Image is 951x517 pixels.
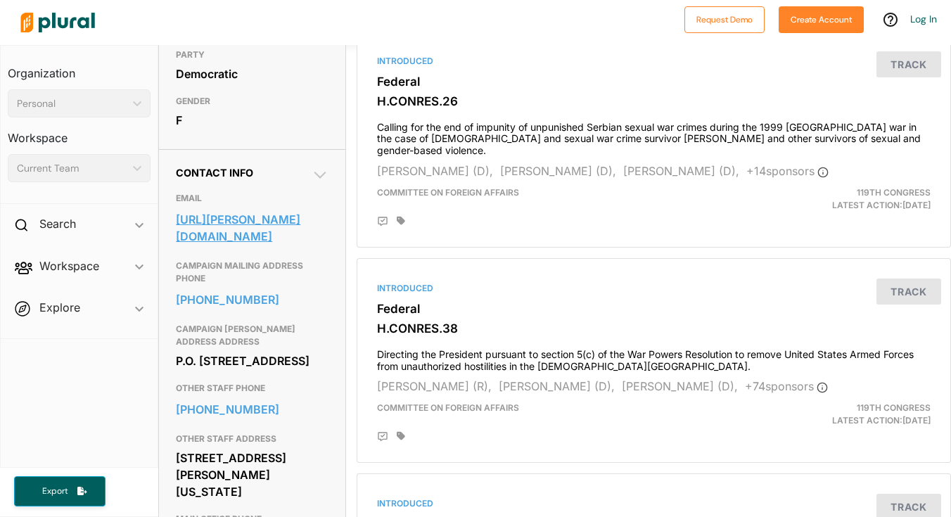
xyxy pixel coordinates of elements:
[377,282,931,295] div: Introduced
[176,380,328,397] h3: OTHER STAFF PHONE
[176,289,328,310] a: [PHONE_NUMBER]
[750,186,941,212] div: Latest Action: [DATE]
[377,187,519,198] span: Committee on Foreign Affairs
[377,94,931,108] h3: H.CONRES.26
[176,350,328,371] div: P.O. [STREET_ADDRESS]
[176,110,328,131] div: F
[622,379,738,393] span: [PERSON_NAME] (D),
[779,6,864,33] button: Create Account
[176,209,328,247] a: [URL][PERSON_NAME][DOMAIN_NAME]
[176,190,328,207] h3: EMAIL
[176,447,328,502] div: [STREET_ADDRESS][PERSON_NAME][US_STATE]
[176,430,328,447] h3: OTHER STAFF ADDRESS
[684,11,765,26] a: Request Demo
[500,164,616,178] span: [PERSON_NAME] (D),
[377,115,931,157] h4: Calling for the end of impunity of unpunished Serbian sexual war crimes during the 1999 [GEOGRAPH...
[32,485,77,497] span: Export
[397,431,405,441] div: Add tags
[857,402,931,413] span: 119th Congress
[377,431,388,442] div: Add Position Statement
[377,321,931,336] h3: H.CONRES.38
[623,164,739,178] span: [PERSON_NAME] (D),
[8,117,151,148] h3: Workspace
[176,63,328,84] div: Democratic
[377,75,931,89] h3: Federal
[17,96,127,111] div: Personal
[39,216,76,231] h2: Search
[377,216,388,227] div: Add Position Statement
[857,187,931,198] span: 119th Congress
[499,379,615,393] span: [PERSON_NAME] (D),
[684,6,765,33] button: Request Demo
[377,497,931,510] div: Introduced
[750,402,941,427] div: Latest Action: [DATE]
[377,302,931,316] h3: Federal
[176,93,328,110] h3: GENDER
[779,11,864,26] a: Create Account
[176,46,328,63] h3: PARTY
[746,164,829,178] span: + 14 sponsor s
[377,379,492,393] span: [PERSON_NAME] (R),
[397,216,405,226] div: Add tags
[910,13,937,25] a: Log In
[377,55,931,68] div: Introduced
[745,379,828,393] span: + 74 sponsor s
[8,53,151,84] h3: Organization
[176,399,328,420] a: [PHONE_NUMBER]
[876,51,941,77] button: Track
[377,342,931,373] h4: Directing the President pursuant to section 5(c) of the War Powers Resolution to remove United St...
[14,476,106,506] button: Export
[176,321,328,350] h3: CAMPAIGN [PERSON_NAME] ADDRESS ADDRESS
[176,167,253,179] span: Contact Info
[876,279,941,305] button: Track
[377,164,493,178] span: [PERSON_NAME] (D),
[176,257,328,287] h3: CAMPAIGN MAILING ADDRESS PHONE
[17,161,127,176] div: Current Team
[377,402,519,413] span: Committee on Foreign Affairs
